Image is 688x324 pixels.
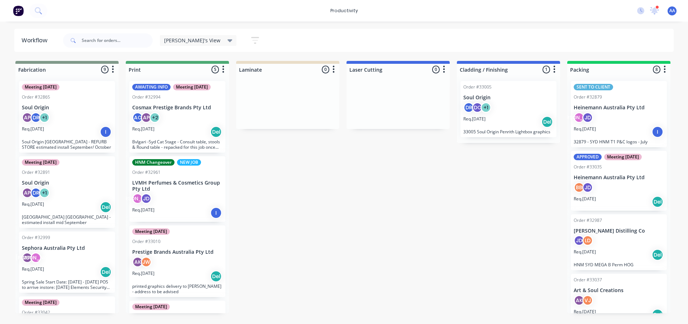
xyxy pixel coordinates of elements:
p: [PERSON_NAME] Distilling Co [574,228,664,234]
div: + 2 [149,112,160,123]
div: Order #32879 [574,94,602,100]
p: Req. [DATE] [574,126,596,132]
div: AWAITING INFOMeeting [DATE]Order #32994Cosmax Prestige Brands Pty LtdAOAP+2Req.[DATE]DelBvlgari -... [129,81,225,153]
div: AWAITING INFO [132,84,171,90]
div: Del [652,196,663,208]
div: JW [141,257,152,267]
p: Soul Origin [22,105,112,111]
div: APPROVED [574,154,602,160]
p: LVMH Perfumes & Cosmetics Group Pty Ltd [132,180,223,192]
p: Heinemann Australia Pty Ltd [574,175,664,181]
input: Search for orders... [82,33,153,48]
div: DO [472,102,483,113]
div: Order #32994 [132,94,161,100]
div: I [652,126,663,138]
p: Req. [DATE] [22,266,44,272]
div: + 1 [481,102,491,113]
div: DR [463,102,474,113]
p: Soul Origin [22,180,112,186]
div: Order #33005 [463,84,492,90]
p: printed graphics delivery to [PERSON_NAME] - address to be advised [132,283,223,294]
div: Meeting [DATE] [173,84,211,90]
p: [GEOGRAPHIC_DATA] [GEOGRAPHIC_DATA] - estimated install mid September [22,214,112,225]
div: Order #32891 [22,169,50,176]
div: Order #33005Soul OriginDRDO+1Req.[DATE]Del33005 Soul Origin Penrith Lightbox graphics [460,81,556,137]
div: AO [132,112,143,123]
p: Prestige Brands Australia Pty Ltd [132,249,223,255]
div: AP [22,112,33,123]
div: + 1 [39,112,50,123]
p: Req. [DATE] [22,126,44,132]
p: Bvlgari -Syd Cat Stage - Consult table, stools & Round table - repacked for this job once removed... [132,139,223,150]
p: Req. [DATE] [463,116,486,122]
div: AP [22,187,33,198]
span: [PERSON_NAME]'s View [164,37,220,44]
div: VJ [582,295,593,306]
div: [PERSON_NAME] [30,252,41,263]
div: LD [582,235,593,246]
span: AA [669,8,675,14]
div: AK [132,257,143,267]
div: Order #32961 [132,169,161,176]
div: Order #32865 [22,94,50,100]
div: [PERSON_NAME] [574,112,584,123]
div: Meeting [DATE]Order #32865Soul OriginAPDR+1Req.[DATE]ISoul Origin [GEOGRAPHIC_DATA] - REFURB STOR... [19,81,115,153]
div: productivity [327,5,362,16]
div: Order #33035 [574,164,602,170]
div: Del [210,126,222,138]
div: Meeting [DATE] [132,228,170,235]
div: JD [141,193,152,204]
p: Soul Origin [463,95,554,101]
p: Sephora Australia Pty Ltd [22,245,112,251]
div: Order #32999 [22,234,50,241]
p: Cosmax Prestige Brands Pty Ltd [132,105,223,111]
div: HNM ChangeoverNEW JOBOrder #32961LVMH Perfumes & Cosmetics Group Pty Ltd[PERSON_NAME]JDReq.[DATE]I [129,156,225,222]
div: Order #33042 [22,309,50,316]
div: JD [582,112,593,123]
div: Meeting [DATE] [22,159,59,166]
p: Art & Soul Creations [574,287,664,294]
div: SENT TO CLIENT [574,84,613,90]
div: + 1 [39,187,50,198]
p: Req. [DATE] [132,207,154,213]
div: Order #32987 [574,217,602,224]
div: Del [652,309,663,320]
p: Soul Origin [GEOGRAPHIC_DATA] - REFURB STORE estimated install September/ October [22,139,112,150]
p: 32879 - SYD HNM T1 P&C logos - July [574,139,664,144]
div: Del [652,249,663,261]
div: BB [574,182,584,193]
div: Meeting [DATE]Order #33010Prestige Brands Australia Pty LtdAKJWReq.[DATE]Delprinted graphics deli... [129,225,225,297]
div: Meeting [DATE]Order #32891Soul OriginAPDR+1Req.[DATE]Del[GEOGRAPHIC_DATA] [GEOGRAPHIC_DATA] - est... [19,156,115,228]
div: I [210,207,222,219]
div: JD [574,235,584,246]
p: Req. [DATE] [574,249,596,255]
div: Del [100,201,111,213]
div: AP [22,252,33,263]
div: AP [141,112,152,123]
div: JD [582,182,593,193]
p: Req. [DATE] [22,201,44,208]
div: Workflow [21,36,51,45]
div: [PERSON_NAME] [132,193,143,204]
div: Del [210,271,222,282]
p: 33005 Soul Origin Penrith Lightbox graphics [463,129,554,134]
div: DR [30,187,41,198]
div: Meeting [DATE] [604,154,642,160]
p: Spring Sale Start Date: [DATE] - [DATE] POS to arrive instore: [DATE] Elements Security Gate Cove... [22,279,112,290]
div: Order #33010 [132,238,161,245]
div: NEW JOB [177,159,201,166]
div: Meeting [DATE] [22,299,59,306]
div: HNM Changeover [132,159,175,166]
div: Order #32999Sephora Australia Pty LtdAP[PERSON_NAME]Req.[DATE]DelSpring Sale Start Date: [DATE] -... [19,232,115,293]
div: I [100,126,111,138]
p: Req. [DATE] [132,126,154,132]
div: Order #33037Art & Soul CreationsAKVJReq.[DATE]Del [571,274,667,324]
div: Order #33037 [574,277,602,283]
p: Req. [DATE] [574,309,596,315]
p: Req. [DATE] [132,270,154,277]
div: Meeting [DATE] [132,304,170,310]
div: AK [574,295,584,306]
div: Order #32987[PERSON_NAME] Distilling CoJDLDReq.[DATE]DelHNM SYD MEGA B Perm HOG [571,214,667,271]
p: HNM SYD MEGA B Perm HOG [574,262,664,267]
div: DR [30,112,41,123]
